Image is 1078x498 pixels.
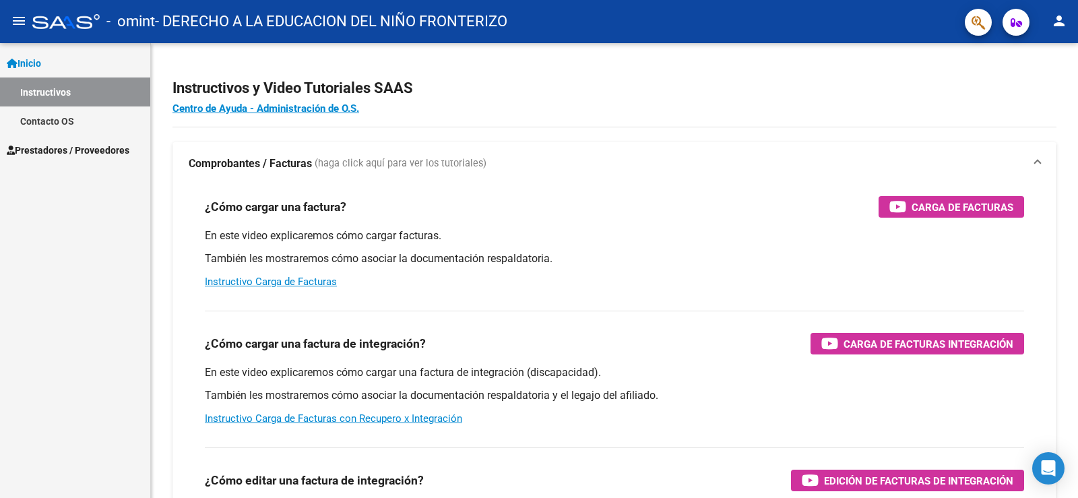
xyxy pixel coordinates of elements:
[172,75,1056,101] h2: Instructivos y Video Tutoriales SAAS
[811,333,1024,354] button: Carga de Facturas Integración
[205,388,1024,403] p: También les mostraremos cómo asociar la documentación respaldatoria y el legajo del afiliado.
[205,228,1024,243] p: En este video explicaremos cómo cargar facturas.
[315,156,486,171] span: (haga click aquí para ver los tutoriales)
[172,102,359,115] a: Centro de Ayuda - Administración de O.S.
[844,336,1013,352] span: Carga de Facturas Integración
[1032,452,1065,485] div: Open Intercom Messenger
[189,156,312,171] strong: Comprobantes / Facturas
[7,56,41,71] span: Inicio
[172,142,1056,185] mat-expansion-panel-header: Comprobantes / Facturas (haga click aquí para ver los tutoriales)
[11,13,27,29] mat-icon: menu
[205,365,1024,380] p: En este video explicaremos cómo cargar una factura de integración (discapacidad).
[824,472,1013,489] span: Edición de Facturas de integración
[205,197,346,216] h3: ¿Cómo cargar una factura?
[106,7,155,36] span: - omint
[155,7,507,36] span: - DERECHO A LA EDUCACION DEL NIÑO FRONTERIZO
[205,412,462,425] a: Instructivo Carga de Facturas con Recupero x Integración
[205,276,337,288] a: Instructivo Carga de Facturas
[205,334,426,353] h3: ¿Cómo cargar una factura de integración?
[879,196,1024,218] button: Carga de Facturas
[205,251,1024,266] p: También les mostraremos cómo asociar la documentación respaldatoria.
[912,199,1013,216] span: Carga de Facturas
[205,471,424,490] h3: ¿Cómo editar una factura de integración?
[1051,13,1067,29] mat-icon: person
[7,143,129,158] span: Prestadores / Proveedores
[791,470,1024,491] button: Edición de Facturas de integración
